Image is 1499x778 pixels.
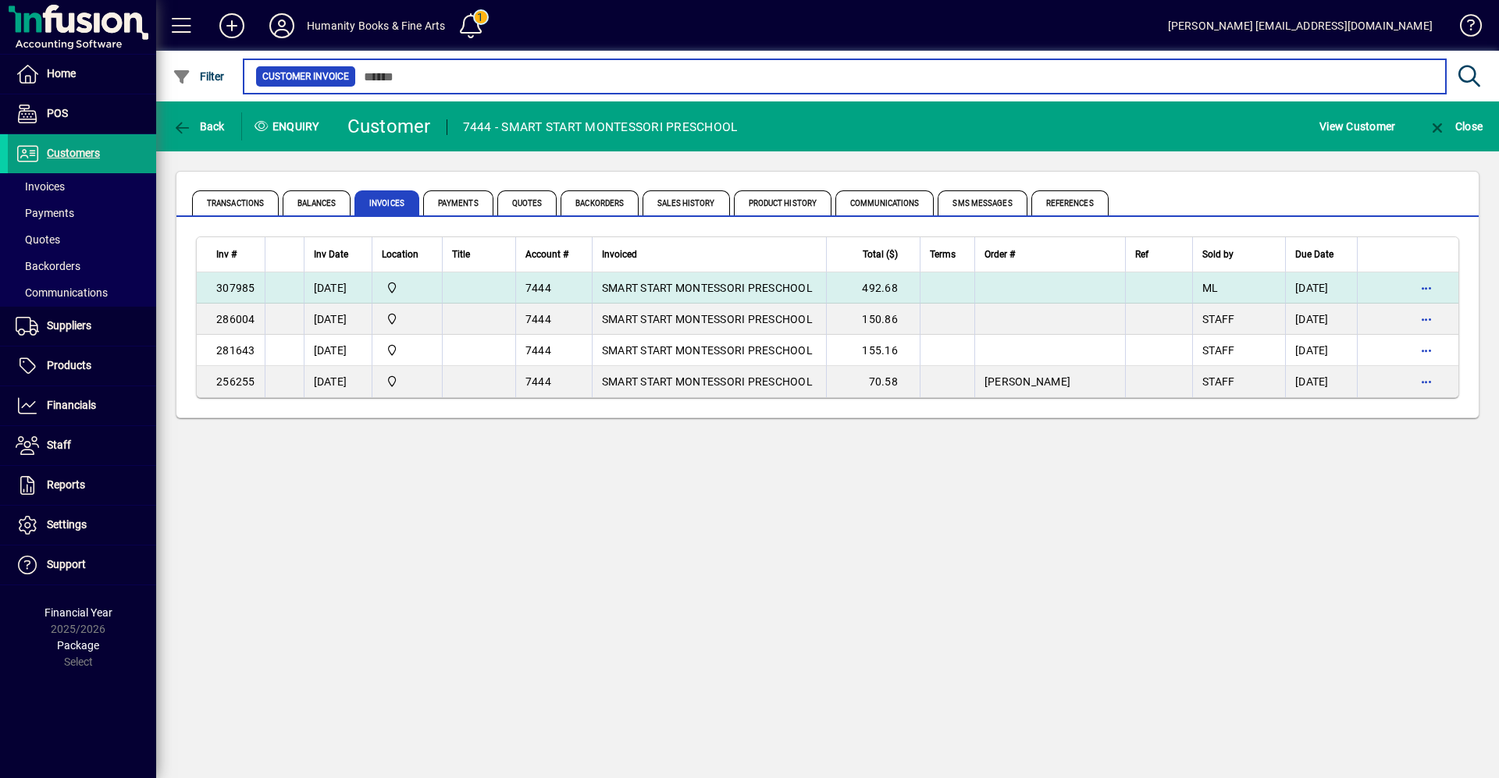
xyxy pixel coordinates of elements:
span: Ref [1135,246,1148,263]
app-page-header-button: Back [156,112,242,140]
div: Account # [525,246,582,263]
a: Staff [8,426,156,465]
button: More options [1414,369,1439,394]
span: Quotes [16,233,60,246]
span: Sales History [643,190,729,215]
td: [DATE] [1285,272,1357,304]
span: STAFF [1202,344,1234,357]
span: 256255 [216,375,255,388]
span: Close [1428,120,1483,133]
td: 492.68 [826,272,920,304]
a: Quotes [8,226,156,253]
a: Settings [8,506,156,545]
a: Support [8,545,156,584]
span: SMS Messages [938,190,1027,215]
span: Humanity Books & Fine Art Supplies [382,373,433,390]
span: Payments [423,190,493,215]
button: More options [1414,307,1439,332]
a: Backorders [8,253,156,279]
span: 286004 [216,313,255,325]
span: Backorders [561,190,639,215]
a: Suppliers [8,307,156,346]
span: Customers [47,147,100,159]
span: POS [47,107,68,119]
span: 7444 [525,313,551,325]
span: 7444 [525,375,551,388]
td: [DATE] [304,366,372,397]
a: Payments [8,200,156,226]
span: Title [452,246,470,263]
span: Inv # [216,246,237,263]
span: References [1031,190,1109,215]
span: Financials [47,399,96,411]
td: [DATE] [1285,304,1357,335]
span: Suppliers [47,319,91,332]
span: Home [47,67,76,80]
span: Location [382,246,418,263]
span: 281643 [216,344,255,357]
span: Humanity Books & Fine Art Supplies [382,342,433,359]
span: Product History [734,190,832,215]
a: Invoices [8,173,156,200]
a: POS [8,94,156,133]
span: Balances [283,190,351,215]
td: [DATE] [304,272,372,304]
span: Reports [47,478,85,491]
span: Sold by [1202,246,1234,263]
button: Filter [169,62,229,91]
span: Package [57,639,99,652]
button: View Customer [1316,112,1399,140]
span: Filter [173,70,225,83]
div: 7444 - SMART START MONTESSORI PRESCHOOL [463,115,738,140]
span: Order # [984,246,1015,263]
span: Backorders [16,260,80,272]
span: 7444 [525,344,551,357]
span: SMART START MONTESSORI PRESCHOOL [602,344,813,357]
td: [DATE] [1285,335,1357,366]
span: Invoiced [602,246,637,263]
span: Humanity Books & Fine Art Supplies [382,279,433,297]
span: 307985 [216,282,255,294]
span: ML [1202,282,1219,294]
a: Home [8,55,156,94]
span: Customer Invoice [262,69,349,84]
span: SMART START MONTESSORI PRESCHOOL [602,313,813,325]
div: Invoiced [602,246,817,263]
div: Sold by [1202,246,1276,263]
div: Order # [984,246,1116,263]
button: Add [207,12,257,40]
a: Communications [8,279,156,306]
td: [DATE] [1285,366,1357,397]
span: Quotes [497,190,557,215]
span: Communications [835,190,934,215]
button: Profile [257,12,307,40]
div: Title [452,246,506,263]
div: Customer [347,114,431,139]
button: More options [1414,338,1439,363]
td: 70.58 [826,366,920,397]
span: Humanity Books & Fine Art Supplies [382,311,433,328]
span: Communications [16,286,108,299]
span: View Customer [1319,114,1395,139]
td: 155.16 [826,335,920,366]
span: Account # [525,246,568,263]
a: Reports [8,466,156,505]
span: Due Date [1295,246,1333,263]
div: Ref [1135,246,1183,263]
td: [DATE] [304,335,372,366]
span: SMART START MONTESSORI PRESCHOOL [602,375,813,388]
span: Staff [47,439,71,451]
div: [PERSON_NAME] [EMAIL_ADDRESS][DOMAIN_NAME] [1168,13,1433,38]
span: Back [173,120,225,133]
div: Enquiry [242,114,336,139]
span: Terms [930,246,956,263]
td: 150.86 [826,304,920,335]
button: Back [169,112,229,140]
span: 7444 [525,282,551,294]
span: Total ($) [863,246,898,263]
span: Inv Date [314,246,348,263]
button: More options [1414,275,1439,300]
app-page-header-button: Close enquiry [1412,112,1499,140]
div: Due Date [1295,246,1348,263]
span: Products [47,359,91,371]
